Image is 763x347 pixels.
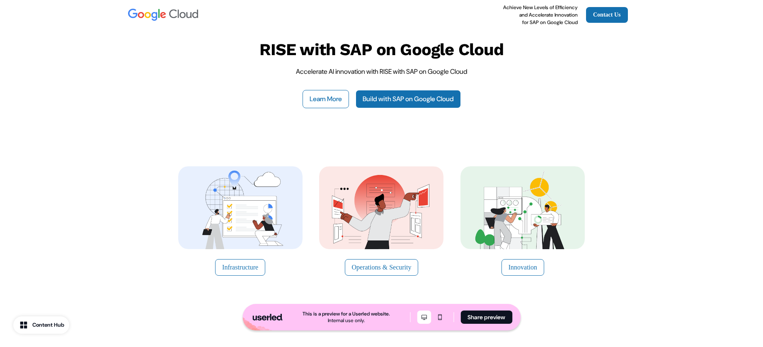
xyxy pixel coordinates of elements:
p: RISE with SAP on Google Cloud [259,39,504,60]
button: Operations & Security [345,259,419,276]
div: Content Hub [32,321,64,329]
p: Achieve New Levels of Efficiency and Accelerate Innovation for SAP on Google Cloud [503,4,578,26]
a: Infrastructure [176,166,304,276]
button: Share preview [460,311,512,324]
button: Mobile mode [433,311,447,324]
button: Learn More [303,90,349,108]
a: Innovation [459,166,587,276]
a: Operations & Security [317,166,446,276]
button: Desktop mode [417,311,431,324]
button: Content Hub [13,316,69,334]
a: Build with SAP on Google Cloud [356,90,461,108]
div: Internal use only. [328,317,365,324]
button: Infrastructure [215,259,265,276]
p: Accelerate AI innovation with RISE with SAP on Google Cloud [296,67,467,77]
button: Innovation [501,259,544,276]
a: Contact Us [586,7,628,23]
div: This is a preview for a Userled website. [303,311,390,317]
